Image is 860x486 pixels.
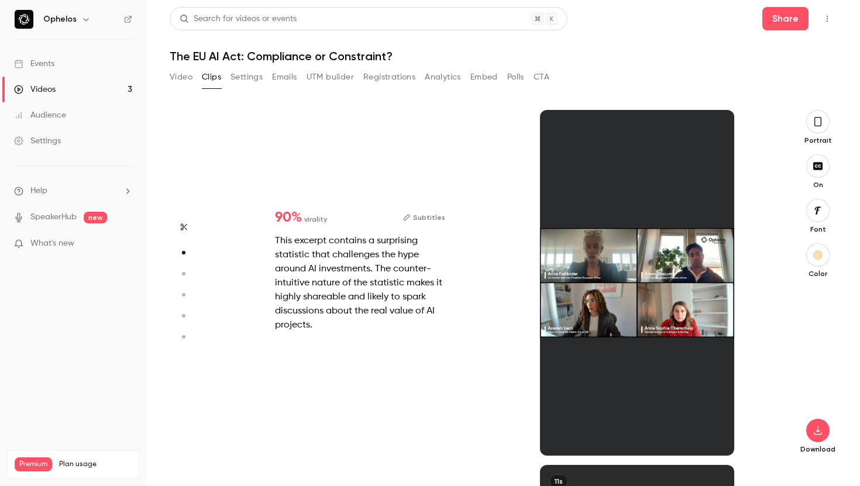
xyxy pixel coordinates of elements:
[14,135,61,147] div: Settings
[272,68,297,87] button: Emails
[275,234,445,332] div: This excerpt contains a surprising statistic that challenges the hype around AI investments. The ...
[799,225,837,234] p: Font
[30,185,47,197] span: Help
[799,444,837,454] p: Download
[762,7,809,30] button: Share
[180,13,297,25] div: Search for videos or events
[14,58,54,70] div: Events
[14,185,132,197] li: help-dropdown-opener
[304,214,327,225] span: virality
[15,457,52,471] span: Premium
[470,68,498,87] button: Embed
[14,84,56,95] div: Videos
[30,211,77,223] a: SpeakerHub
[118,239,132,249] iframe: Noticeable Trigger
[507,68,524,87] button: Polls
[59,460,132,469] span: Plan usage
[43,13,77,25] h6: Ophelos
[307,68,354,87] button: UTM builder
[799,269,837,278] p: Color
[231,68,263,87] button: Settings
[363,68,415,87] button: Registrations
[170,49,837,63] h1: The EU AI Act: Compliance or Constraint?
[799,136,837,145] p: Portrait
[275,211,302,225] span: 90 %
[202,68,221,87] button: Clips
[818,9,837,28] button: Top Bar Actions
[403,211,445,225] button: Subtitles
[14,109,66,121] div: Audience
[30,237,74,250] span: What's new
[15,10,33,29] img: Ophelos
[170,68,192,87] button: Video
[534,68,549,87] button: CTA
[799,180,837,189] p: On
[84,212,107,223] span: new
[425,68,461,87] button: Analytics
